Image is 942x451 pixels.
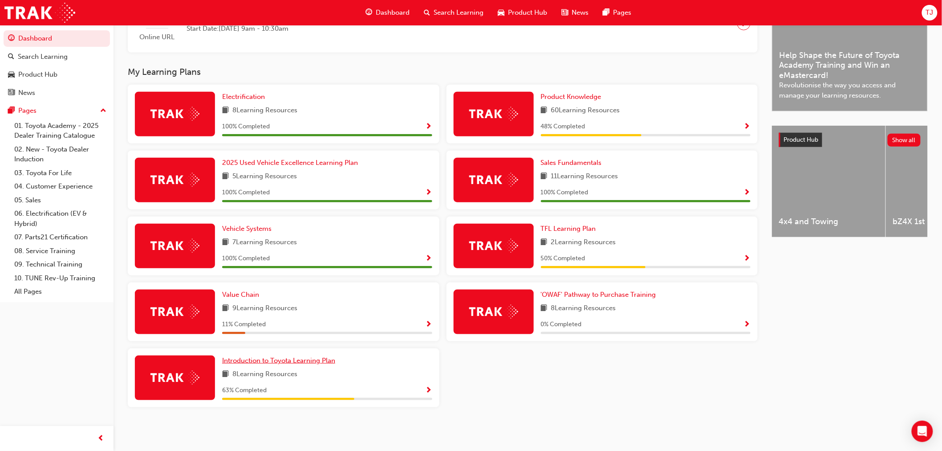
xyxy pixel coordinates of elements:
[18,106,37,116] div: Pages
[98,433,105,444] span: prev-icon
[780,80,920,100] span: Revolutionise the way you access and manage your learning resources.
[100,105,106,117] span: up-icon
[18,88,35,98] div: News
[744,123,751,131] span: Show Progress
[780,50,920,81] span: Help Shape the Future of Toyota Academy Training and Win an eMastercard!
[222,357,335,365] span: Introduction to Toyota Learning Plan
[4,102,110,119] button: Pages
[541,291,656,299] span: 'OWAF' Pathway to Purchase Training
[424,7,430,18] span: search-icon
[744,253,751,264] button: Show Progress
[603,7,610,18] span: pages-icon
[572,8,589,18] span: News
[426,121,432,132] button: Show Progress
[8,35,15,43] span: guage-icon
[596,4,639,22] a: pages-iconPages
[779,133,921,147] a: Product HubShow all
[541,105,548,116] span: book-icon
[222,303,229,314] span: book-icon
[426,189,432,197] span: Show Progress
[150,107,199,121] img: Trak
[11,258,110,271] a: 09. Technical Training
[11,230,110,244] a: 07. Parts21 Certification
[11,119,110,143] a: 01. Toyota Academy - 2025 Dealer Training Catalogue
[232,237,297,248] span: 7 Learning Resources
[4,3,75,23] a: Trak
[426,123,432,131] span: Show Progress
[541,224,600,234] a: TFL Learning Plan
[232,303,297,314] span: 9 Learning Resources
[222,356,339,366] a: Introduction to Toyota Learning Plan
[469,107,518,121] img: Trak
[150,371,199,385] img: Trak
[426,387,432,395] span: Show Progress
[4,29,110,102] button: DashboardSearch LearningProduct HubNews
[541,92,605,102] a: Product Knowledge
[541,320,582,330] span: 0 % Completed
[888,134,921,147] button: Show all
[4,85,110,101] a: News
[222,385,267,396] span: 63 % Completed
[541,122,585,132] span: 48 % Completed
[912,421,933,442] div: Open Intercom Messenger
[8,89,15,97] span: news-icon
[187,24,323,34] span: Start Date: [DATE] 9am - 10:30am
[222,320,266,330] span: 11 % Completed
[541,254,585,264] span: 50 % Completed
[18,52,68,62] div: Search Learning
[491,4,555,22] a: car-iconProduct Hub
[376,8,410,18] span: Dashboard
[744,255,751,263] span: Show Progress
[222,105,229,116] span: book-icon
[498,7,505,18] span: car-icon
[150,305,199,319] img: Trak
[232,105,297,116] span: 8 Learning Resources
[744,121,751,132] button: Show Progress
[11,271,110,285] a: 10. TUNE Rev-Up Training
[11,143,110,166] a: 02. New - Toyota Dealer Induction
[222,93,265,101] span: Electrification
[426,321,432,329] span: Show Progress
[469,173,518,187] img: Trak
[772,126,885,237] a: 4x4 and Towing
[359,4,417,22] a: guage-iconDashboard
[8,71,15,79] span: car-icon
[426,187,432,198] button: Show Progress
[4,66,110,83] a: Product Hub
[222,224,275,234] a: Vehicle Systems
[11,285,110,299] a: All Pages
[551,171,618,182] span: 11 Learning Resources
[541,225,596,233] span: TFL Learning Plan
[150,239,199,253] img: Trak
[541,237,548,248] span: book-icon
[551,303,616,314] span: 8 Learning Resources
[551,105,620,116] span: 60 Learning Resources
[562,7,568,18] span: news-icon
[11,244,110,258] a: 08. Service Training
[426,319,432,330] button: Show Progress
[232,369,297,380] span: 8 Learning Resources
[926,8,934,18] span: TJ
[222,188,270,198] span: 100 % Completed
[469,239,518,253] img: Trak
[551,237,616,248] span: 2 Learning Resources
[222,92,268,102] a: Electrification
[222,171,229,182] span: book-icon
[541,303,548,314] span: book-icon
[744,321,751,329] span: Show Progress
[128,67,758,77] h3: My Learning Plans
[222,369,229,380] span: book-icon
[222,254,270,264] span: 100 % Completed
[426,385,432,396] button: Show Progress
[11,180,110,193] a: 04. Customer Experience
[222,225,272,233] span: Vehicle Systems
[784,136,819,143] span: Product Hub
[744,187,751,198] button: Show Progress
[779,217,878,227] span: 4x4 and Towing
[366,7,373,18] span: guage-icon
[11,166,110,180] a: 03. Toyota For Life
[541,93,601,101] span: Product Knowledge
[417,4,491,22] a: search-iconSearch Learning
[508,8,548,18] span: Product Hub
